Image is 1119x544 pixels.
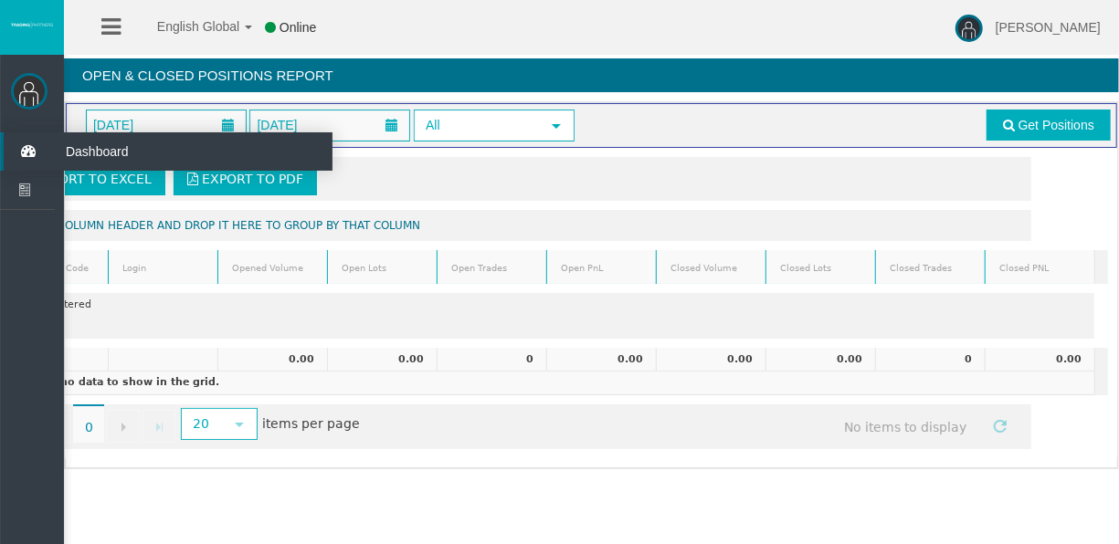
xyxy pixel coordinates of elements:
[217,348,327,371] td: 0.00
[143,410,175,443] a: Go to the last page
[765,348,875,371] td: 0.00
[4,132,333,171] a: Dashboard
[988,256,1093,280] a: Closed PNL
[52,132,231,171] span: Dashboard
[437,348,546,371] td: 0
[88,112,139,138] span: [DATE]
[769,256,873,280] a: Closed Lots
[331,256,435,280] a: Open Lots
[133,19,239,34] span: English Global
[993,419,1008,434] span: Refresh
[879,256,983,280] a: Closed Trades
[416,111,540,140] span: All
[251,112,302,138] span: [DATE]
[1019,118,1094,132] span: Get Positions
[550,256,654,280] a: Open PnL
[202,172,303,186] span: Export to PDF
[111,256,216,280] a: Login
[107,410,140,443] a: Go to the next page
[549,119,564,133] span: select
[9,21,55,28] img: logo.svg
[5,162,165,195] a: Export to Excel
[955,15,983,42] img: user-image
[985,348,1094,371] td: 0.00
[183,410,222,438] span: 20
[152,420,166,434] span: Go to the last page
[174,162,317,195] a: Export to PDF
[546,348,656,371] td: 0.00
[440,256,544,280] a: Open Trades
[985,410,1016,441] a: Refresh
[64,58,1119,92] h4: Open & Closed Positions Report
[73,404,104,443] span: 0
[660,256,764,280] a: Closed Volume
[232,417,247,432] span: select
[327,348,437,371] td: 0.00
[875,348,985,371] td: 0
[656,348,765,371] td: 0.00
[176,410,360,440] span: items per page
[221,256,325,280] a: Opened Volume
[34,172,152,186] span: Export to Excel
[828,410,984,444] span: No items to display
[996,20,1101,35] span: [PERSON_NAME]
[116,420,131,434] span: Go to the next page
[280,20,316,35] span: Online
